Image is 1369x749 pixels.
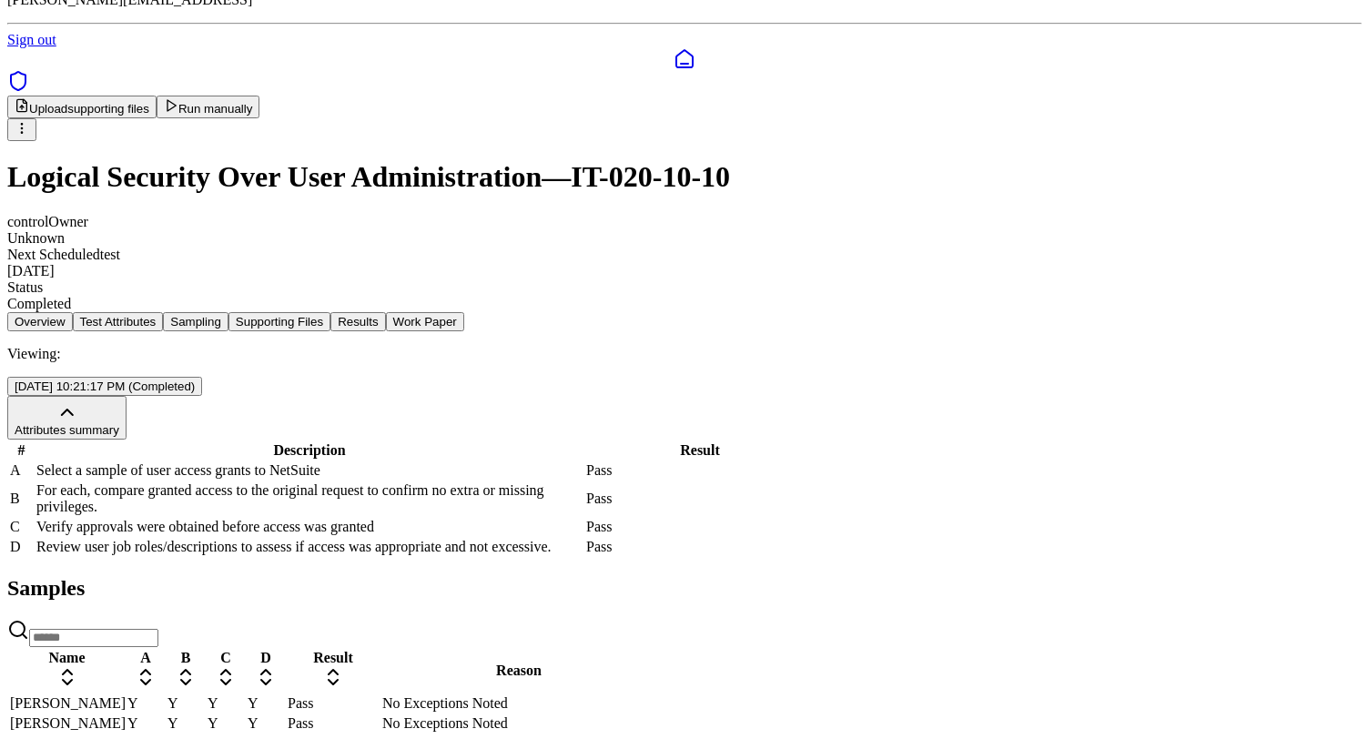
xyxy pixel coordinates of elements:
[127,715,138,731] span: Y
[10,715,124,732] div: [PERSON_NAME]
[586,442,814,459] div: Result
[7,346,1362,362] p: Viewing:
[7,79,29,95] a: SOC 1 Reports
[382,695,655,712] div: No Exceptions Noted
[7,48,1362,70] a: Dashboard
[7,296,1362,312] div: Completed
[36,482,583,515] div: For each, compare granted access to the original request to confirm no extra or missing privileges.
[7,377,202,396] button: [DATE] 10:21:17 PM (Completed)
[7,247,1362,263] div: Next Scheduled test
[208,695,218,711] span: Y
[15,423,119,437] span: Attributes summary
[10,695,124,712] div: [PERSON_NAME]
[586,491,612,506] span: Pass
[208,650,244,666] div: C
[36,442,583,459] div: Description
[9,538,34,556] td: D
[9,518,34,536] td: C
[248,695,259,711] span: Y
[288,650,379,666] div: Result
[228,312,330,331] button: Supporting Files
[248,650,284,666] div: D
[36,539,583,555] div: Review user job roles/descriptions to assess if access was appropriate and not excessive.
[7,118,36,141] button: More Options
[127,695,138,711] span: Y
[73,312,164,331] button: Test Attributes
[7,576,1362,601] h2: Samples
[7,32,56,47] a: Sign out
[586,539,612,554] span: Pass
[288,695,379,712] div: Pass
[7,96,157,118] button: Uploadsupporting files
[7,230,65,246] span: Unknown
[167,650,204,666] div: B
[127,650,164,666] div: A
[157,96,260,118] button: Run manually
[208,715,218,731] span: Y
[167,715,178,731] span: Y
[330,312,385,331] button: Results
[248,715,259,731] span: Y
[386,312,464,331] button: Work Paper
[288,715,379,732] div: Pass
[167,695,178,711] span: Y
[7,160,1362,194] h1: Logical Security Over User Administration — IT-020-10-10
[7,312,73,331] button: Overview
[382,715,655,732] div: No Exceptions Noted
[10,650,124,666] div: Name
[9,461,34,480] td: A
[586,519,612,534] span: Pass
[9,481,34,516] td: B
[36,519,583,535] div: Verify approvals were obtained before access was granted
[382,663,655,679] div: Reason
[586,462,612,478] span: Pass
[10,442,33,459] div: #
[36,462,583,479] div: Select a sample of user access grants to NetSuite
[163,312,228,331] button: Sampling
[7,263,1362,279] div: [DATE]
[7,214,1362,230] div: control Owner
[7,279,1362,296] div: Status
[7,396,127,440] button: Attributes summary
